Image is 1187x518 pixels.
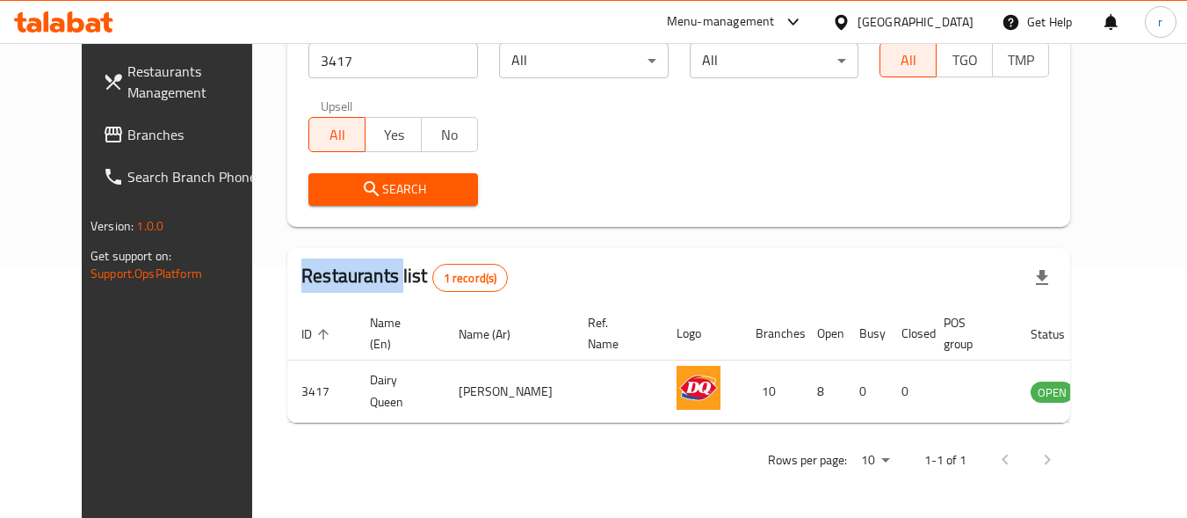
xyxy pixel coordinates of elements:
[742,361,803,423] td: 10
[803,307,845,361] th: Open
[677,366,720,410] img: Dairy Queen
[858,12,973,32] div: [GEOGRAPHIC_DATA]
[887,307,930,361] th: Closed
[845,361,887,423] td: 0
[287,307,1169,423] table: enhanced table
[301,263,508,292] h2: Restaurants list
[1158,12,1162,32] span: r
[992,42,1049,77] button: TMP
[1031,383,1074,403] span: OPEN
[845,307,887,361] th: Busy
[365,117,422,152] button: Yes
[944,312,995,354] span: POS group
[1031,324,1088,345] span: Status
[321,99,353,112] label: Upsell
[887,361,930,423] td: 0
[373,122,415,148] span: Yes
[89,113,280,156] a: Branches
[499,43,669,78] div: All
[90,215,134,237] span: Version:
[879,42,937,77] button: All
[662,307,742,361] th: Logo
[887,47,930,73] span: All
[944,47,986,73] span: TGO
[429,122,471,148] span: No
[370,312,423,354] span: Name (En)
[1031,382,1074,403] div: OPEN
[936,42,993,77] button: TGO
[421,117,478,152] button: No
[308,117,366,152] button: All
[690,43,859,78] div: All
[89,50,280,113] a: Restaurants Management
[90,244,171,267] span: Get support on:
[459,324,533,345] span: Name (Ar)
[588,312,641,354] span: Ref. Name
[308,43,478,78] input: Search for restaurant name or ID..
[854,448,896,474] div: Rows per page:
[433,270,508,287] span: 1 record(s)
[356,361,445,423] td: Dairy Queen
[742,307,803,361] th: Branches
[667,11,775,33] div: Menu-management
[127,166,266,187] span: Search Branch Phone
[924,449,966,471] p: 1-1 of 1
[89,156,280,198] a: Search Branch Phone
[308,173,478,206] button: Search
[1021,257,1063,299] div: Export file
[301,324,335,345] span: ID
[322,179,464,201] span: Search
[768,449,847,471] p: Rows per page:
[136,215,163,237] span: 1.0.0
[127,61,266,103] span: Restaurants Management
[90,262,202,285] a: Support.OpsPlatform
[287,361,356,423] td: 3417
[127,124,266,145] span: Branches
[445,361,574,423] td: [PERSON_NAME]
[316,122,358,148] span: All
[1000,47,1042,73] span: TMP
[803,361,845,423] td: 8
